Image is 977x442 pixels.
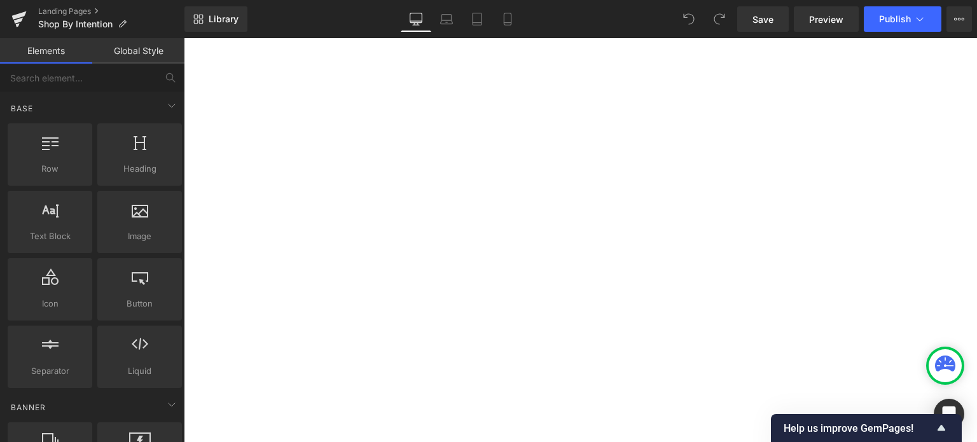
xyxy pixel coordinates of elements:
span: Help us improve GemPages! [784,422,934,434]
a: Mobile [492,6,523,32]
a: New Library [184,6,247,32]
span: Base [10,102,34,114]
a: Landing Pages [38,6,184,17]
button: Redo [707,6,732,32]
span: Library [209,13,239,25]
button: Undo [676,6,702,32]
button: More [946,6,972,32]
span: Preview [809,13,843,26]
button: Publish [864,6,941,32]
span: Button [101,297,178,310]
span: Shop By Intention [38,19,113,29]
span: Image [101,230,178,243]
a: Tablet [462,6,492,32]
span: Publish [879,14,911,24]
span: Save [752,13,773,26]
span: Heading [101,162,178,176]
span: Text Block [11,230,88,243]
span: Row [11,162,88,176]
span: Icon [11,297,88,310]
a: Global Style [92,38,184,64]
a: Laptop [431,6,462,32]
span: Banner [10,401,47,413]
a: Preview [794,6,859,32]
span: Liquid [101,364,178,378]
a: Desktop [401,6,431,32]
div: Open Intercom Messenger [934,399,964,429]
span: Separator [11,364,88,378]
button: Show survey - Help us improve GemPages! [784,420,949,436]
